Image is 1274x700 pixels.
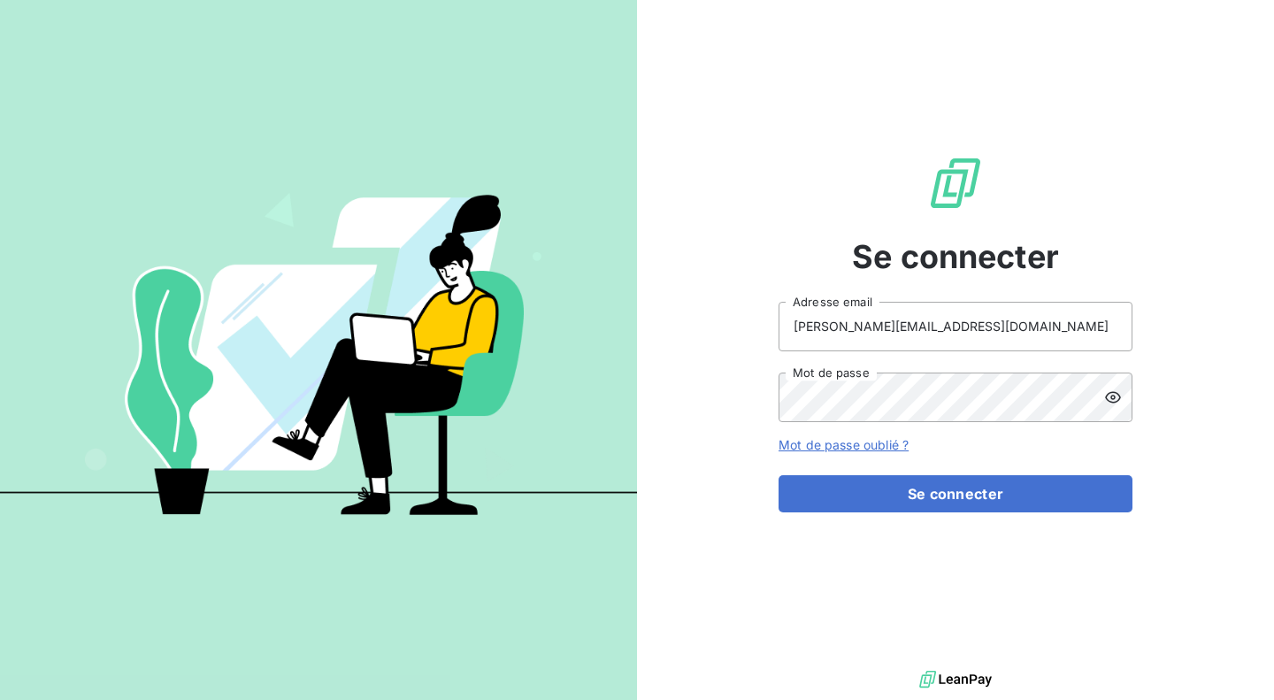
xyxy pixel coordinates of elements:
[919,666,992,693] img: logo
[779,302,1132,351] input: placeholder
[779,437,909,452] a: Mot de passe oublié ?
[852,233,1059,281] span: Se connecter
[779,475,1132,512] button: Se connecter
[927,155,984,212] img: Logo LeanPay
